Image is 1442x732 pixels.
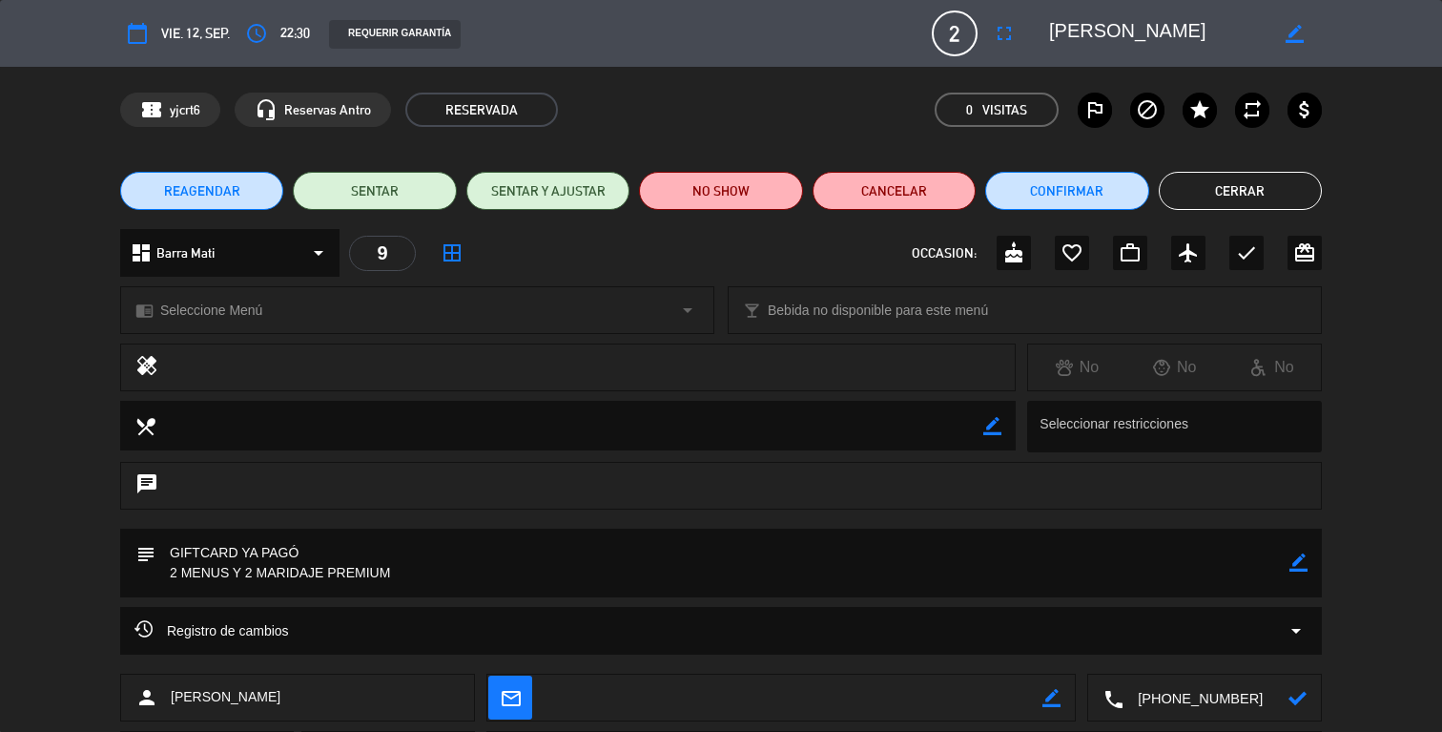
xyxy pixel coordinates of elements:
[1286,25,1304,43] i: border_color
[993,22,1016,45] i: fullscreen
[1002,241,1025,264] i: cake
[135,302,154,320] i: chrome_reader_mode
[164,181,240,201] span: REAGENDAR
[255,98,278,121] i: headset_mic
[1293,98,1316,121] i: attach_money
[329,20,461,49] div: REQUERIR GARANTÍA
[813,172,976,210] button: Cancelar
[1136,98,1159,121] i: block
[170,99,200,121] span: yjcrt6
[500,687,521,708] i: mail_outline
[1159,172,1322,210] button: Cerrar
[245,22,268,45] i: access_time
[1293,241,1316,264] i: card_giftcard
[126,22,149,45] i: calendar_today
[140,98,163,121] span: confirmation_number
[160,300,262,322] span: Seleccione Menú
[1289,554,1308,572] i: border_color
[405,93,558,127] span: RESERVADA
[1028,355,1125,380] div: No
[161,22,230,45] span: vie. 12, sep.
[1126,355,1224,380] div: No
[982,99,1027,121] em: Visitas
[676,299,699,322] i: arrow_drop_down
[239,16,274,51] button: access_time
[280,22,310,45] span: 22:30
[1285,619,1308,642] i: arrow_drop_down
[171,686,280,708] span: [PERSON_NAME]
[284,99,371,121] span: Reservas Antro
[987,16,1021,51] button: fullscreen
[349,236,416,271] div: 9
[1235,241,1258,264] i: check
[1224,355,1321,380] div: No
[134,619,289,642] span: Registro de cambios
[1241,98,1264,121] i: repeat
[1119,241,1142,264] i: work_outline
[130,241,153,264] i: dashboard
[768,300,988,322] span: Bebida no disponible para este menú
[120,16,154,51] button: calendar_today
[293,172,456,210] button: SENTAR
[983,417,1001,435] i: border_color
[441,241,463,264] i: border_all
[1177,241,1200,264] i: airplanemode_active
[743,302,761,320] i: local_bar
[156,242,215,264] span: Barra Mati
[134,543,155,564] i: subject
[985,172,1148,210] button: Confirmar
[466,172,629,210] button: SENTAR Y AJUSTAR
[120,172,283,210] button: REAGENDAR
[1102,688,1123,709] i: local_phone
[1188,98,1211,121] i: star
[135,686,158,709] i: person
[1083,98,1106,121] i: outlined_flag
[912,242,977,264] span: OCCASION:
[135,354,158,381] i: healing
[134,415,155,436] i: local_dining
[966,99,973,121] span: 0
[307,241,330,264] i: arrow_drop_down
[1061,241,1083,264] i: favorite_border
[932,10,978,56] span: 2
[639,172,802,210] button: NO SHOW
[135,472,158,499] i: chat
[1042,689,1061,707] i: border_color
